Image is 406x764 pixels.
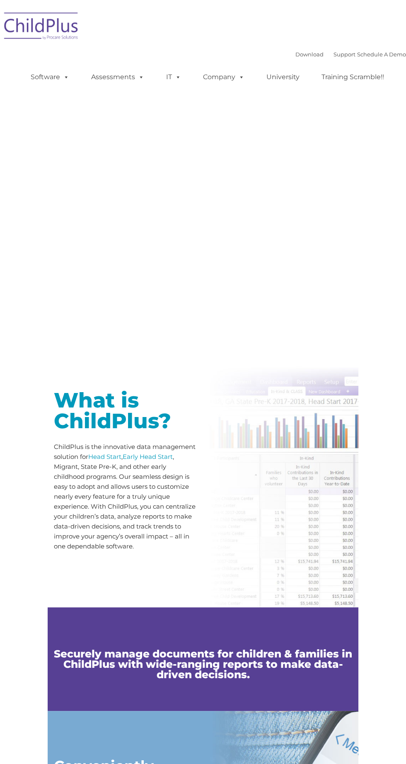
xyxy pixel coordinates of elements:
h1: What is ChildPlus? [54,390,197,432]
a: Software [22,69,77,85]
a: Company [195,69,253,85]
p: ChildPlus is the innovative data management solution for , , Migrant, State Pre-K, and other earl... [54,442,197,551]
a: University [258,69,308,85]
span: Securely manage documents for children & families in ChildPlus with wide-ranging reports to make ... [54,648,352,681]
font: | [295,51,406,58]
a: Support [333,51,355,58]
a: Schedule A Demo [357,51,406,58]
a: Early Head Start [123,453,173,461]
a: Assessments [83,69,152,85]
a: IT [158,69,189,85]
a: Training Scramble!! [313,69,392,85]
a: Head Start [88,453,121,461]
a: Download [295,51,324,58]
